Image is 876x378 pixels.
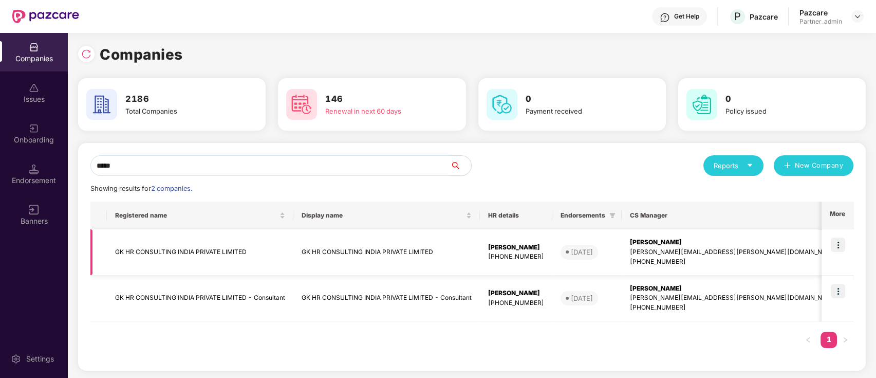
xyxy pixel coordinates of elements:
[325,106,437,116] div: Renewal in next 60 days
[805,337,811,343] span: left
[607,209,618,222] span: filter
[714,160,753,171] div: Reports
[480,202,552,229] th: HR details
[800,332,816,348] button: left
[630,238,838,247] div: [PERSON_NAME]
[571,293,593,303] div: [DATE]
[151,185,192,192] span: 2 companies.
[526,106,637,116] div: Payment received
[29,83,39,93] img: svg+xml;base64,PHN2ZyBpZD0iSXNzdWVzX2Rpc2FibGVkIiB4bWxucz0iaHR0cDovL3d3dy53My5vcmcvMjAwMC9zdmciIH...
[86,89,117,120] img: svg+xml;base64,PHN2ZyB4bWxucz0iaHR0cDovL3d3dy53My5vcmcvMjAwMC9zdmciIHdpZHRoPSI2MCIgaGVpZ2h0PSI2MC...
[725,106,837,116] div: Policy issued
[800,332,816,348] li: Previous Page
[822,202,853,229] th: More
[125,106,237,116] div: Total Companies
[325,93,437,106] h3: 146
[630,303,838,313] div: [PHONE_NUMBER]
[107,229,293,276] td: GK HR CONSULTING INDIA PRIVATE LIMITED
[799,8,842,17] div: Pazcare
[293,202,480,229] th: Display name
[90,185,192,192] span: Showing results for
[831,238,845,252] img: icon
[561,211,605,220] span: Endorsements
[784,162,791,170] span: plus
[286,89,317,120] img: svg+xml;base64,PHN2ZyB4bWxucz0iaHR0cDovL3d3dy53My5vcmcvMjAwMC9zdmciIHdpZHRoPSI2MCIgaGVpZ2h0PSI2MC...
[488,252,544,262] div: [PHONE_NUMBER]
[686,89,717,120] img: svg+xml;base64,PHN2ZyB4bWxucz0iaHR0cDovL3d3dy53My5vcmcvMjAwMC9zdmciIHdpZHRoPSI2MCIgaGVpZ2h0PSI2MC...
[29,205,39,215] img: svg+xml;base64,PHN2ZyB3aWR0aD0iMTYiIGhlaWdodD0iMTYiIHZpZXdCb3g9IjAgMCAxNiAxNiIgZmlsbD0ibm9uZSIgeG...
[630,293,838,303] div: [PERSON_NAME][EMAIL_ADDRESS][PERSON_NAME][DOMAIN_NAME]
[293,229,480,276] td: GK HR CONSULTING INDIA PRIVATE LIMITED
[747,162,753,169] span: caret-down
[115,211,277,220] span: Registered name
[450,155,472,176] button: search
[799,17,842,26] div: Partner_admin
[630,284,838,294] div: [PERSON_NAME]
[488,243,544,253] div: [PERSON_NAME]
[734,10,741,23] span: P
[488,298,544,308] div: [PHONE_NUMBER]
[29,164,39,174] img: svg+xml;base64,PHN2ZyB3aWR0aD0iMTQuNSIgaGVpZ2h0PSIxNC41IiB2aWV3Qm94PSIwIDAgMTYgMTYiIGZpbGw9Im5vbm...
[837,332,853,348] button: right
[100,43,183,66] h1: Companies
[774,155,853,176] button: plusNew Company
[11,354,21,364] img: svg+xml;base64,PHN2ZyBpZD0iU2V0dGluZy0yMHgyMCIgeG1sbnM9Imh0dHA6Ly93d3cudzMub3JnLzIwMDAvc3ZnIiB3aW...
[29,123,39,134] img: svg+xml;base64,PHN2ZyB3aWR0aD0iMjAiIGhlaWdodD0iMjAiIHZpZXdCb3g9IjAgMCAyMCAyMCIgZmlsbD0ibm9uZSIgeG...
[821,332,837,348] li: 1
[450,161,471,170] span: search
[571,247,593,257] div: [DATE]
[842,337,848,343] span: right
[630,257,838,267] div: [PHONE_NUMBER]
[630,247,838,257] div: [PERSON_NAME][EMAIL_ADDRESS][PERSON_NAME][DOMAIN_NAME]
[725,93,837,106] h3: 0
[107,202,293,229] th: Registered name
[831,284,845,298] img: icon
[526,93,637,106] h3: 0
[302,211,464,220] span: Display name
[23,354,57,364] div: Settings
[750,12,778,22] div: Pazcare
[293,276,480,322] td: GK HR CONSULTING INDIA PRIVATE LIMITED - Consultant
[125,93,237,106] h3: 2186
[795,160,844,171] span: New Company
[853,12,862,21] img: svg+xml;base64,PHN2ZyBpZD0iRHJvcGRvd24tMzJ4MzIiIHhtbG5zPSJodHRwOi8vd3d3LnczLm9yZy8yMDAwL3N2ZyIgd2...
[12,10,79,23] img: New Pazcare Logo
[630,211,830,220] span: CS Manager
[81,49,91,59] img: svg+xml;base64,PHN2ZyBpZD0iUmVsb2FkLTMyeDMyIiB4bWxucz0iaHR0cDovL3d3dy53My5vcmcvMjAwMC9zdmciIHdpZH...
[821,332,837,347] a: 1
[609,212,616,219] span: filter
[837,332,853,348] li: Next Page
[107,276,293,322] td: GK HR CONSULTING INDIA PRIVATE LIMITED - Consultant
[29,42,39,52] img: svg+xml;base64,PHN2ZyBpZD0iQ29tcGFuaWVzIiB4bWxucz0iaHR0cDovL3d3dy53My5vcmcvMjAwMC9zdmciIHdpZHRoPS...
[660,12,670,23] img: svg+xml;base64,PHN2ZyBpZD0iSGVscC0zMngzMiIgeG1sbnM9Imh0dHA6Ly93d3cudzMub3JnLzIwMDAvc3ZnIiB3aWR0aD...
[674,12,699,21] div: Get Help
[488,289,544,298] div: [PERSON_NAME]
[487,89,517,120] img: svg+xml;base64,PHN2ZyB4bWxucz0iaHR0cDovL3d3dy53My5vcmcvMjAwMC9zdmciIHdpZHRoPSI2MCIgaGVpZ2h0PSI2MC...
